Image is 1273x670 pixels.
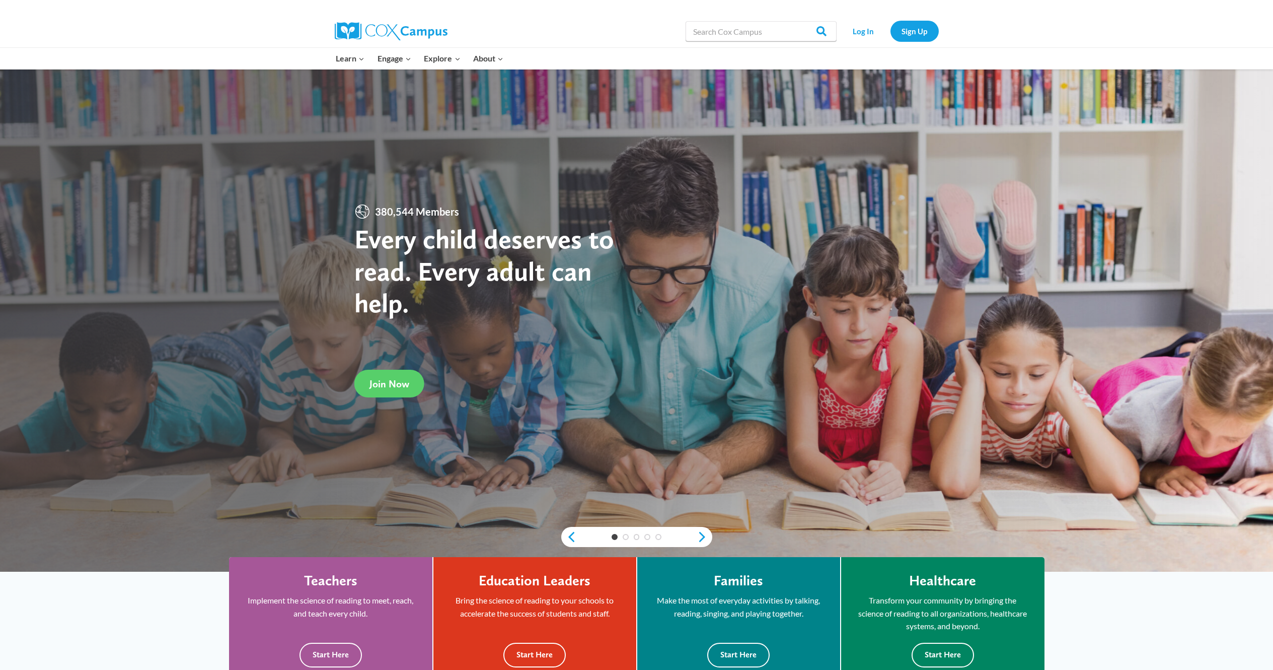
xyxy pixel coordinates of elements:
div: content slider buttons [561,527,712,547]
strong: Every child deserves to read. Every adult can help. [354,223,614,319]
p: Implement the science of reading to meet, reach, and teach every child. [244,594,417,620]
span: Learn [336,52,364,65]
a: Sign Up [890,21,939,41]
a: Log In [842,21,885,41]
a: previous [561,531,576,543]
p: Bring the science of reading to your schools to accelerate the success of students and staff. [448,594,621,620]
button: Start Here [299,643,362,667]
button: Start Here [707,643,770,667]
p: Make the most of everyday activities by talking, reading, singing, and playing together. [652,594,825,620]
p: Transform your community by bringing the science of reading to all organizations, healthcare syst... [856,594,1029,633]
input: Search Cox Campus [686,21,837,41]
span: Engage [378,52,411,65]
span: Explore [424,52,460,65]
a: 4 [644,534,650,540]
h4: Education Leaders [479,572,590,589]
h4: Families [714,572,763,589]
h4: Healthcare [909,572,976,589]
button: Start Here [912,643,974,667]
a: 2 [623,534,629,540]
button: Start Here [503,643,566,667]
a: 3 [634,534,640,540]
h4: Teachers [304,572,357,589]
a: 5 [655,534,661,540]
a: next [697,531,712,543]
span: 380,544 Members [371,204,463,220]
span: About [473,52,503,65]
a: 1 [612,534,618,540]
img: Cox Campus [335,22,447,40]
a: Join Now [354,370,424,397]
nav: Secondary Navigation [842,21,939,41]
nav: Primary Navigation [330,48,510,69]
span: Join Now [369,378,409,390]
